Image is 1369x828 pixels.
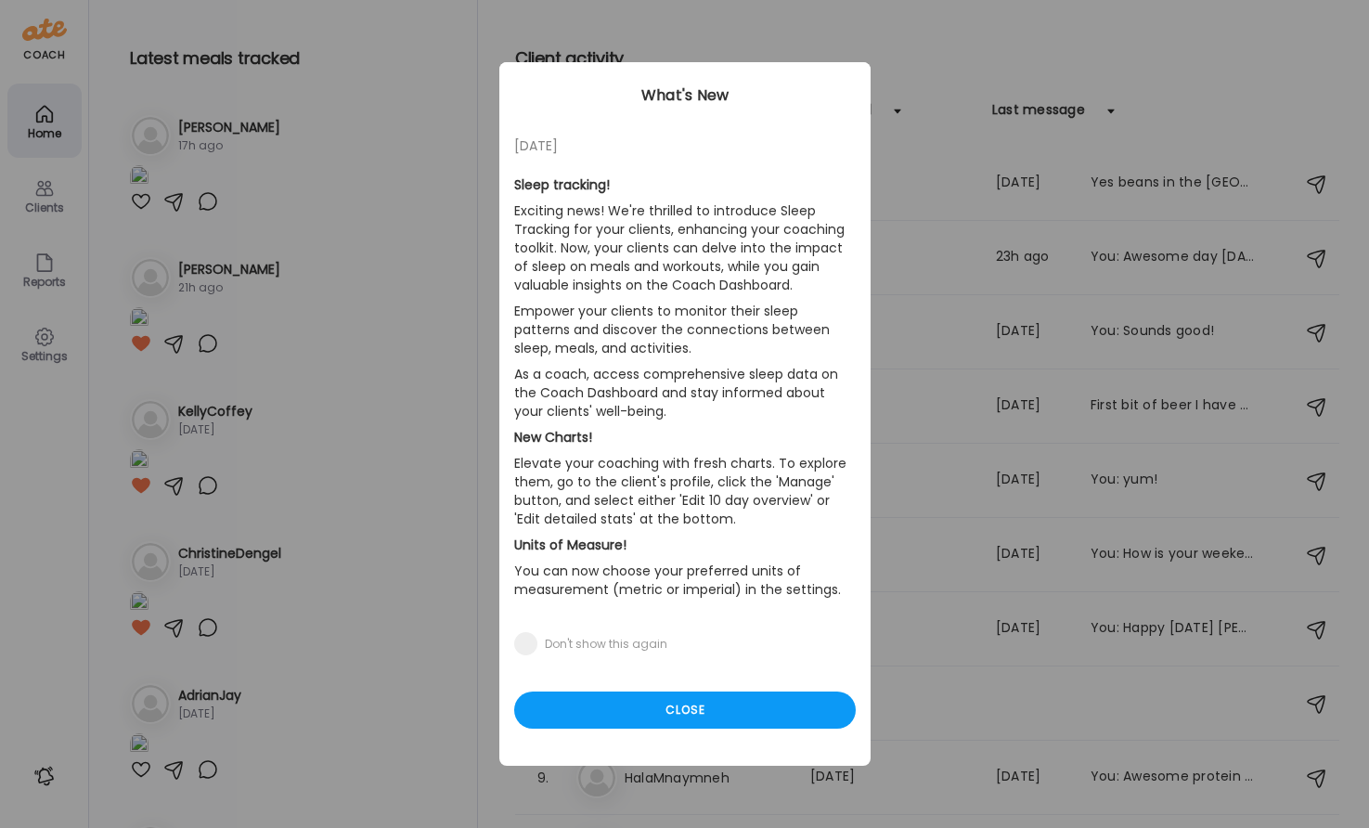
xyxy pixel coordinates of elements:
p: Elevate your coaching with fresh charts. To explore them, go to the client's profile, click the '... [514,450,856,532]
p: You can now choose your preferred units of measurement (metric or imperial) in the settings. [514,558,856,602]
div: [DATE] [514,135,856,157]
p: Empower your clients to monitor their sleep patterns and discover the connections between sleep, ... [514,298,856,361]
p: As a coach, access comprehensive sleep data on the Coach Dashboard and stay informed about your c... [514,361,856,424]
div: Close [514,692,856,729]
b: Sleep tracking! [514,175,610,194]
div: What's New [499,84,871,107]
p: Exciting news! We're thrilled to introduce Sleep Tracking for your clients, enhancing your coachi... [514,198,856,298]
div: Don't show this again [545,637,667,652]
b: New Charts! [514,428,592,446]
b: Units of Measure! [514,536,626,554]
